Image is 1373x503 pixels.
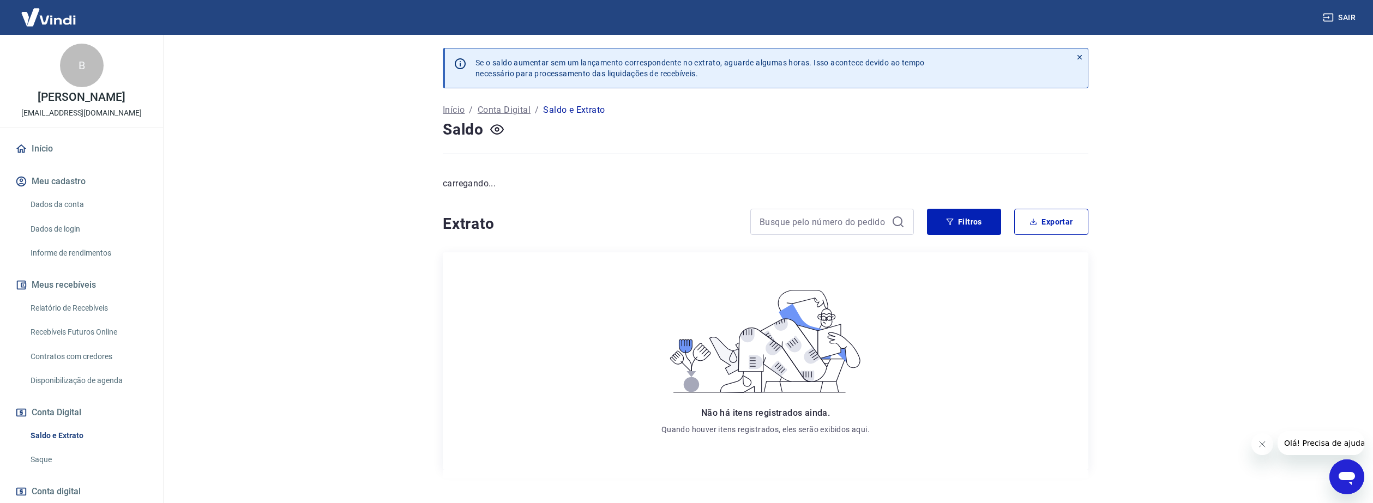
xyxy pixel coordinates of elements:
[543,104,605,117] p: Saldo e Extrato
[13,273,150,297] button: Meus recebíveis
[26,346,150,368] a: Contratos com credores
[32,484,81,499] span: Conta digital
[1329,459,1364,494] iframe: Button to launch messaging window
[26,321,150,343] a: Recebíveis Futuros Online
[13,137,150,161] a: Início
[760,214,887,230] input: Busque pelo número do pedido
[26,449,150,471] a: Saque
[661,424,870,435] p: Quando houver itens registrados, eles serão exibidos aqui.
[535,104,539,117] p: /
[443,177,1088,190] p: carregando...
[1014,209,1088,235] button: Exportar
[13,401,150,425] button: Conta Digital
[21,107,142,119] p: [EMAIL_ADDRESS][DOMAIN_NAME]
[1278,431,1364,455] iframe: Message from company
[443,104,465,117] a: Início
[443,213,737,235] h4: Extrato
[475,57,925,79] p: Se o saldo aumentar sem um lançamento correspondente no extrato, aguarde algumas horas. Isso acon...
[7,8,92,16] span: Olá! Precisa de ajuda?
[478,104,531,117] a: Conta Digital
[26,425,150,447] a: Saldo e Extrato
[1321,8,1360,28] button: Sair
[60,44,104,87] div: B
[443,119,484,141] h4: Saldo
[26,193,150,216] a: Dados da conta
[469,104,473,117] p: /
[927,209,1001,235] button: Filtros
[38,92,125,103] p: [PERSON_NAME]
[26,218,150,240] a: Dados de login
[701,408,830,418] span: Não há itens registrados ainda.
[13,169,150,193] button: Meu cadastro
[1251,433,1273,455] iframe: Close message
[26,369,150,392] a: Disponibilização de agenda
[26,242,150,264] a: Informe de rendimentos
[26,297,150,319] a: Relatório de Recebíveis
[13,1,84,34] img: Vindi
